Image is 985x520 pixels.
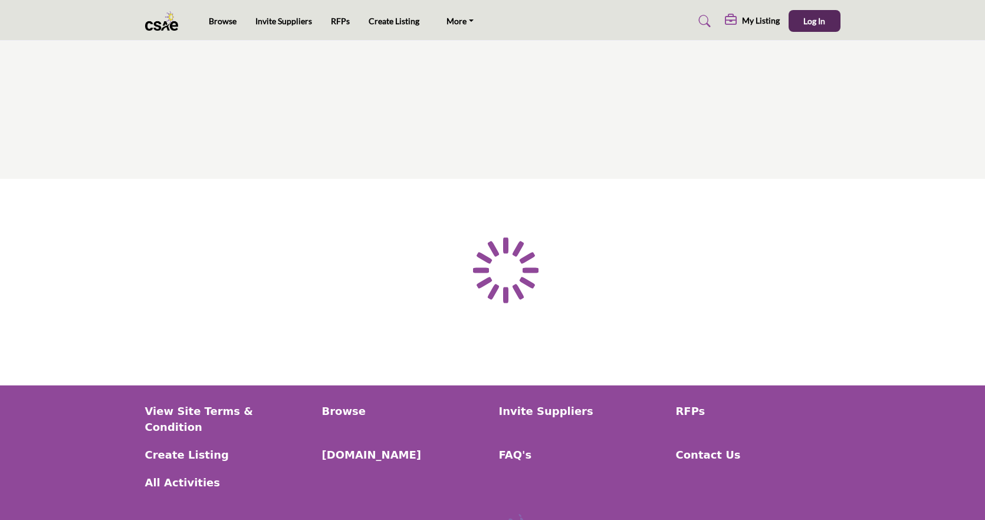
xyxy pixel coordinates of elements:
a: RFPs [331,16,350,26]
button: Log In [789,10,840,32]
a: All Activities [145,475,310,490]
a: Create Listing [145,447,310,463]
h5: My Listing [742,15,780,26]
a: Browse [322,403,487,419]
a: Invite Suppliers [255,16,312,26]
a: View Site Terms & Condition [145,403,310,435]
a: Browse [209,16,237,26]
span: Log In [803,16,825,26]
a: Search [687,12,718,31]
a: Create Listing [369,16,419,26]
a: FAQ's [499,447,664,463]
a: Contact Us [676,447,840,463]
a: RFPs [676,403,840,419]
a: Invite Suppliers [499,403,664,419]
a: [DOMAIN_NAME] [322,447,487,463]
a: More [438,13,482,30]
div: My Listing [725,14,780,28]
img: Site Logo [145,11,185,31]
